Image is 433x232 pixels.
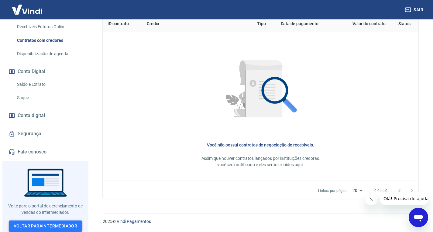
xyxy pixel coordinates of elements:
[336,16,390,32] th: Valor do contrato
[4,4,51,9] span: Olá! Precisa de ajuda?
[7,127,84,140] a: Segurança
[15,78,84,91] a: Saldo e Extrato
[318,188,348,193] p: Linhas por página
[276,16,336,32] th: Data de pagamento
[7,109,84,122] a: Conta digital
[117,219,151,224] a: Vindi Pagamentos
[15,48,84,60] a: Disponibilização de agenda
[374,188,387,193] p: 0-0 de 0
[252,16,276,32] th: Tipo
[15,21,84,33] a: Recebíveis Futuros Online
[15,92,84,104] a: Saque
[390,16,418,32] th: Status
[380,192,428,205] iframe: Mensagem da empresa
[9,220,82,232] a: Voltar paraIntermediador
[212,42,310,140] img: Nenhum item encontrado
[142,16,253,32] th: Credor
[15,34,84,47] a: Contratos com credores
[409,208,428,227] iframe: Botão para abrir a janela de mensagens
[350,186,365,195] div: 20
[103,16,142,32] th: ID contrato
[103,218,418,225] p: 2025 ©
[7,145,84,159] a: Fale conosco
[7,65,84,78] button: Conta Digital
[404,4,426,15] button: Sair
[201,156,320,167] span: Assim que houver contratos lançados por instituições credoras, você será notificado e eles serão ...
[7,0,47,19] img: Vindi
[365,193,377,205] iframe: Fechar mensagem
[112,142,409,148] h6: Você não possui contratos de negociação de recebíveis.
[18,111,45,120] span: Conta digital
